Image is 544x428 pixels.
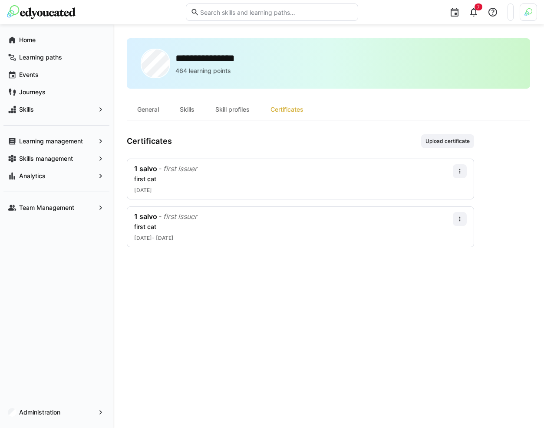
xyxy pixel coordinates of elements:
div: 1 salvo [134,212,157,221]
div: Skill profiles [205,99,260,120]
p: 464 learning points [175,66,231,75]
div: first issuer [163,164,197,173]
button: Upload certificate [421,134,474,148]
div: first cat [134,222,453,231]
div: [DATE] [134,187,453,194]
div: Certificates [260,99,314,120]
div: - [159,212,162,221]
span: 7 [477,4,480,10]
div: [DATE] - [DATE] [134,235,453,242]
h3: Certificates [127,136,172,146]
div: first issuer [163,212,197,221]
input: Search skills and learning paths… [199,8,354,16]
div: General [127,99,169,120]
div: Skills [169,99,205,120]
span: Upload certificate [425,138,471,145]
div: 1 salvo [134,164,157,173]
div: first cat [134,175,453,183]
div: - [159,164,162,173]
